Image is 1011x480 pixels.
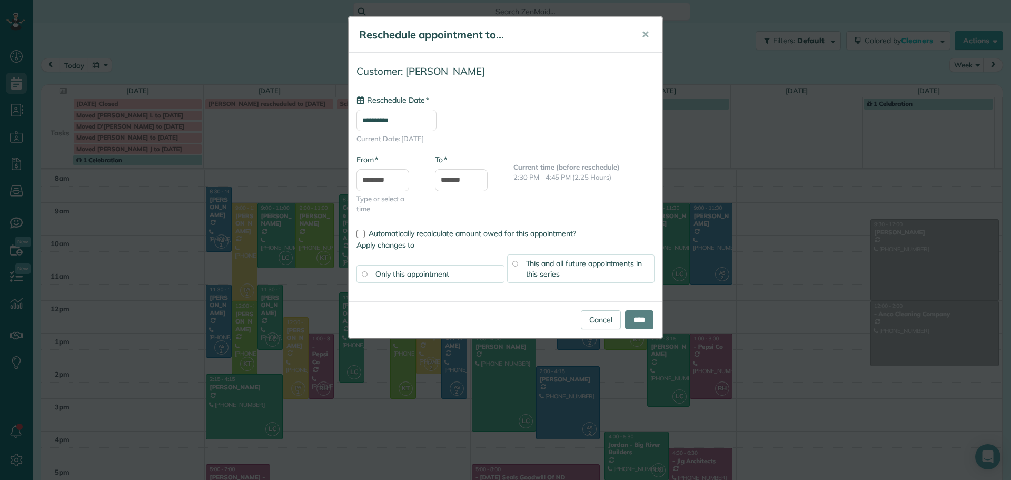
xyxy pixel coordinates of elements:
label: Reschedule Date [356,95,429,105]
p: 2:30 PM - 4:45 PM (2.25 Hours) [513,172,655,182]
input: This and all future appointments in this series [512,261,518,266]
span: Only this appointment [375,269,449,279]
span: Automatically recalculate amount owed for this appointment? [369,229,576,238]
h5: Reschedule appointment to... [359,27,627,42]
input: Only this appointment [362,271,367,277]
a: Cancel [581,310,621,329]
b: Current time (before reschedule) [513,163,620,171]
span: This and all future appointments in this series [526,259,642,279]
span: ✕ [641,28,649,41]
h4: Customer: [PERSON_NAME] [356,66,655,77]
label: Apply changes to [356,240,655,250]
label: To [435,154,447,165]
span: Type or select a time [356,194,419,214]
label: From [356,154,378,165]
span: Current Date: [DATE] [356,134,655,144]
